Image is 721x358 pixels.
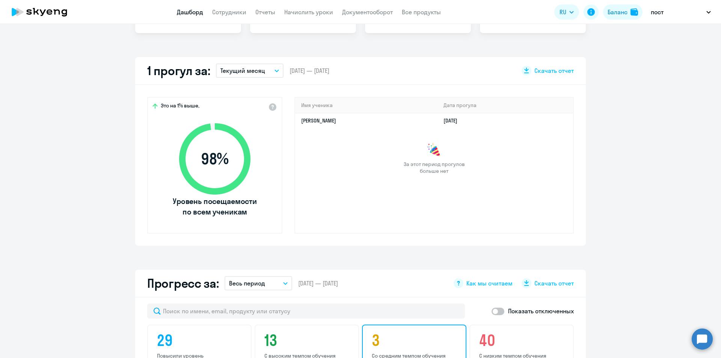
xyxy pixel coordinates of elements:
[651,8,664,17] p: пост
[147,63,210,78] h2: 1 прогул за:
[403,161,466,174] span: За этот период прогулов больше нет
[264,331,351,349] h4: 13
[147,276,219,291] h2: Прогресс за:
[177,8,203,16] a: Дашборд
[225,276,292,290] button: Весь период
[229,279,265,288] p: Весь период
[508,307,574,316] p: Показать отключенных
[534,66,574,75] span: Скачать отчет
[284,8,333,16] a: Начислить уроки
[298,279,338,287] span: [DATE] — [DATE]
[172,196,258,217] span: Уровень посещаемости по всем ученикам
[560,8,566,17] span: RU
[534,279,574,287] span: Скачать отчет
[466,279,513,287] span: Как мы считаем
[255,8,275,16] a: Отчеты
[630,8,638,16] img: balance
[554,5,579,20] button: RU
[342,8,393,16] a: Документооборот
[147,304,465,319] input: Поиск по имени, email, продукту или статусу
[603,5,643,20] button: Балансbalance
[647,3,715,21] button: пост
[479,331,566,349] h4: 40
[402,8,441,16] a: Все продукты
[172,150,258,168] span: 98 %
[220,66,265,75] p: Текущий месяц
[301,117,336,124] a: [PERSON_NAME]
[295,98,437,113] th: Имя ученика
[157,331,244,349] h4: 29
[608,8,627,17] div: Баланс
[437,98,573,113] th: Дата прогула
[161,102,199,111] span: Это на 1% выше,
[427,143,442,158] img: congrats
[216,63,284,78] button: Текущий месяц
[212,8,246,16] a: Сотрудники
[443,117,463,124] a: [DATE]
[290,66,329,75] span: [DATE] — [DATE]
[372,331,459,349] h4: 3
